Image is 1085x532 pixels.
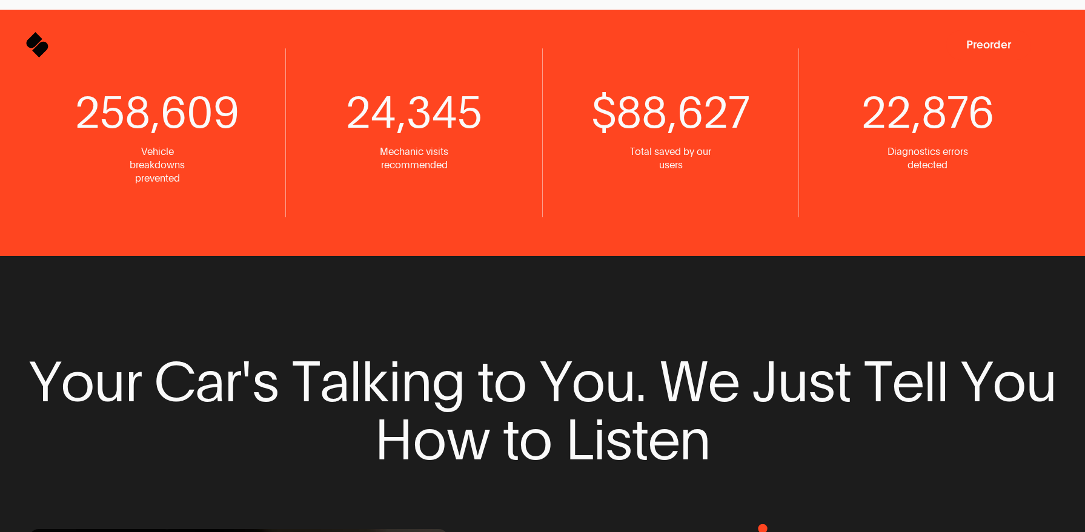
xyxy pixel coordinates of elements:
span: prevented [135,172,180,185]
span: e [648,410,679,468]
span: a [320,352,349,410]
span: i [388,352,400,410]
span: r [125,352,141,410]
span: o [571,352,605,410]
span: breakdowns [130,159,185,172]
span: w [446,410,490,468]
span: s [252,352,279,410]
span: $ [592,86,616,138]
span: users [659,159,683,172]
span: o [413,410,446,468]
span: l [936,352,948,410]
span: g [431,352,465,410]
span: o [493,352,526,410]
span: ' [241,352,251,410]
span: s [808,352,835,410]
span: T [863,352,892,410]
span: a [195,352,224,410]
span: Your Car's Talking to You. We Just Tell You How to Listen [29,352,1056,468]
span: C [154,352,195,410]
span: detected [907,159,947,172]
span: Mechanic visits [380,145,448,159]
span: l [923,352,935,410]
span: T [291,352,320,410]
span: W [659,352,708,410]
span: Mechanic visits recommended [366,145,463,172]
span: t [632,410,648,468]
span: recommended [381,159,448,172]
span: u [777,352,808,410]
span: u [94,352,124,410]
span: t [835,352,851,410]
button: Preorder a SPARQ Diagnostics Device [946,30,1031,60]
span: 22,876 [861,86,994,138]
span: Preorder [966,39,1011,51]
span: i [593,410,605,468]
span: t [477,352,493,410]
span: 258,609 [75,86,239,138]
span: Y [540,352,571,410]
span: k [361,352,388,410]
span: L [565,410,593,468]
span: Y [961,352,992,410]
span: r [224,352,241,410]
span: Vehicle [141,145,174,159]
span: e [892,352,923,410]
span: Vehicle breakdowns prevented [109,145,206,186]
span: o [992,352,1026,410]
span: s [605,410,632,468]
span: Total saved by our users [622,145,719,172]
span: 24,345 [346,86,482,138]
span: Y [29,352,61,410]
span: n [400,352,431,410]
span: . [635,352,646,410]
span: u [605,352,635,410]
span: Total saved by our [630,145,711,159]
span: Diagnostics errors detected [879,145,976,172]
span: t [503,410,519,468]
span: l [349,352,361,410]
span: e [708,352,739,410]
span: u [1026,352,1056,410]
span: o [519,410,552,468]
span: J [752,352,777,410]
span: H [374,410,412,468]
span: Diagnostics errors [888,145,968,159]
span: 88,627 [616,86,749,138]
span: n [679,410,710,468]
span: o [61,352,94,410]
